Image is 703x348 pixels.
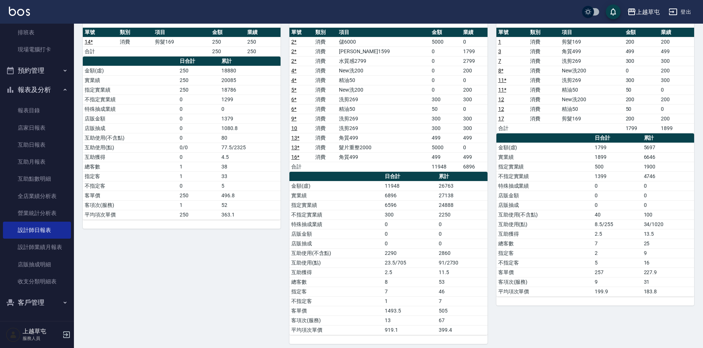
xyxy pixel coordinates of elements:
[178,152,220,162] td: 0
[383,172,437,181] th: 日合計
[337,56,430,66] td: 水質感2799
[383,267,437,277] td: 2.5
[289,191,383,200] td: 實業績
[3,239,71,256] a: 設計師業績月報表
[289,229,383,239] td: 店販金額
[437,181,488,191] td: 26763
[83,171,178,181] td: 指定客
[383,181,437,191] td: 11948
[289,296,383,306] td: 不指定客
[313,85,337,95] td: 消費
[642,191,694,200] td: 0
[83,191,178,200] td: 客單價
[430,85,461,95] td: 0
[83,210,178,219] td: 平均項次單價
[83,47,118,56] td: 合計
[528,47,560,56] td: 消費
[289,210,383,219] td: 不指定實業績
[461,85,488,95] td: 200
[560,85,624,95] td: 精油50
[528,114,560,123] td: 消費
[430,143,461,152] td: 5000
[383,277,437,287] td: 8
[220,95,281,104] td: 1299
[430,75,461,85] td: 0
[83,28,118,37] th: 單號
[6,327,21,342] img: Person
[3,170,71,187] a: 互助點數明細
[437,219,488,229] td: 0
[83,123,178,133] td: 店販抽成
[3,256,71,273] a: 店販抽成明細
[496,248,593,258] td: 指定客
[528,56,560,66] td: 消費
[337,37,430,47] td: 儲6000
[178,104,220,114] td: 0
[496,210,593,219] td: 互助使用(不含點)
[83,85,178,95] td: 指定實業績
[593,171,642,181] td: 1399
[659,66,694,75] td: 200
[430,123,461,133] td: 300
[220,123,281,133] td: 1080.8
[313,123,337,133] td: 消費
[560,75,624,85] td: 洗剪269
[313,133,337,143] td: 消費
[437,191,488,200] td: 27138
[624,104,659,114] td: 50
[437,258,488,267] td: 91/2730
[642,143,694,152] td: 5697
[593,181,642,191] td: 0
[220,210,281,219] td: 363.1
[220,143,281,152] td: 77.5/2325
[624,75,659,85] td: 300
[178,57,220,66] th: 日合計
[383,239,437,248] td: 0
[289,315,383,325] td: 客項次(服務)
[430,56,461,66] td: 0
[496,200,593,210] td: 店販抽成
[178,181,220,191] td: 0
[437,248,488,258] td: 2860
[437,229,488,239] td: 0
[528,37,560,47] td: 消費
[3,61,71,80] button: 預約管理
[659,47,694,56] td: 499
[289,200,383,210] td: 指定實業績
[560,28,624,37] th: 項目
[220,191,281,200] td: 496.8
[289,181,383,191] td: 金額(虛)
[528,104,560,114] td: 消費
[593,267,642,277] td: 257
[3,222,71,239] a: 設計師日報表
[496,143,593,152] td: 金額(虛)
[430,95,461,104] td: 300
[313,95,337,104] td: 消費
[83,162,178,171] td: 總客數
[624,85,659,95] td: 50
[642,287,694,296] td: 183.8
[528,95,560,104] td: 消費
[430,114,461,123] td: 300
[337,95,430,104] td: 洗剪269
[83,181,178,191] td: 不指定客
[383,287,437,296] td: 7
[593,162,642,171] td: 500
[461,75,488,85] td: 0
[437,277,488,287] td: 53
[289,267,383,277] td: 互助獲得
[642,152,694,162] td: 6646
[337,85,430,95] td: New洗200
[313,75,337,85] td: 消費
[461,143,488,152] td: 0
[178,133,220,143] td: 0
[83,75,178,85] td: 實業績
[437,267,488,277] td: 11.5
[498,96,504,102] a: 12
[220,200,281,210] td: 52
[593,248,642,258] td: 2
[642,210,694,219] td: 100
[642,171,694,181] td: 4746
[642,200,694,210] td: 0
[593,200,642,210] td: 0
